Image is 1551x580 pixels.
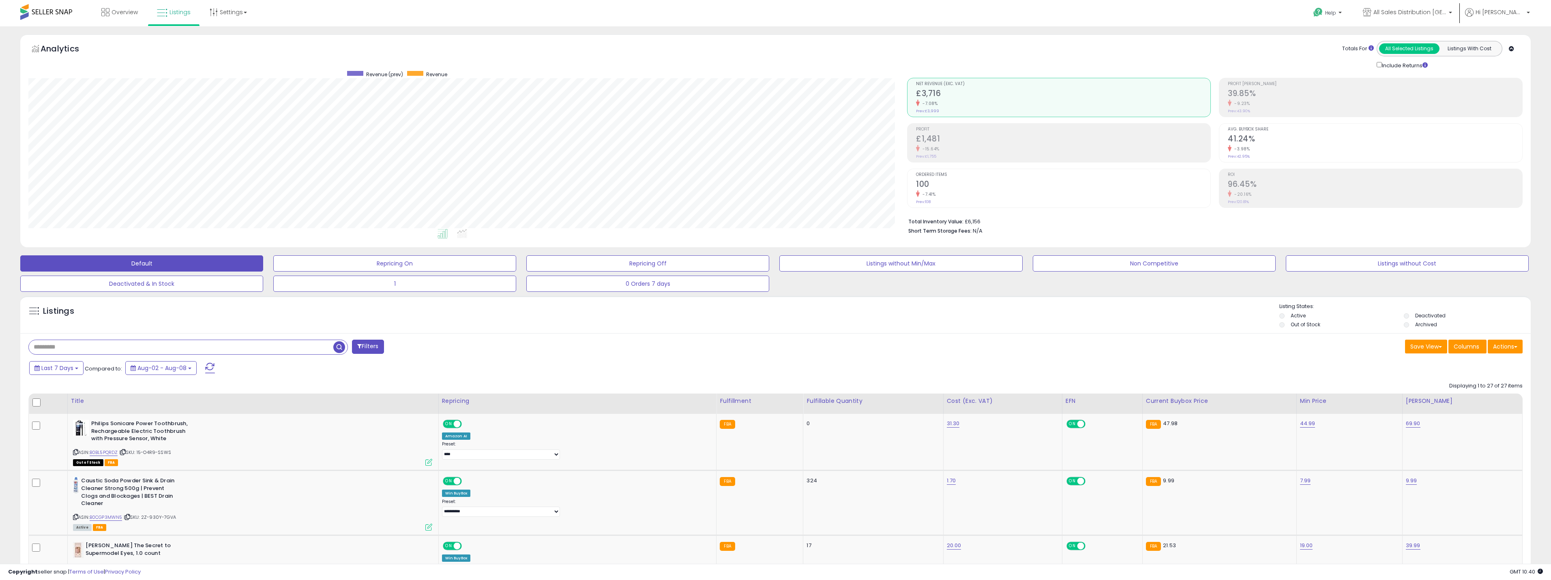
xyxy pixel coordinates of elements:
span: Overview [112,8,138,16]
div: 0 [807,420,937,427]
b: Total Inventory Value: [908,218,963,225]
span: 47.98 [1163,419,1178,427]
button: Listings without Cost [1286,255,1529,272]
button: Aug-02 - Aug-08 [125,361,197,375]
a: 20.00 [947,541,961,550]
span: ON [444,543,454,550]
span: ON [444,421,454,428]
span: OFF [460,543,473,550]
span: N/A [973,227,983,235]
div: EFN [1066,397,1139,405]
button: Actions [1488,340,1523,353]
img: 31MXyqmy-5L._SL40_.jpg [73,542,84,558]
small: Prev: 42.95% [1228,154,1250,159]
label: Active [1291,312,1306,319]
a: Hi [PERSON_NAME] [1465,8,1530,26]
div: Repricing [442,397,713,405]
small: -15.64% [920,146,940,152]
li: £6,156 [908,216,1517,226]
div: 17 [807,542,937,549]
div: Displaying 1 to 27 of 27 items [1449,382,1523,390]
small: -20.16% [1231,191,1252,197]
div: Win BuyBox [442,554,471,562]
span: OFF [460,421,473,428]
small: -3.98% [1231,146,1250,152]
button: Listings without Min/Max [779,255,1022,272]
small: FBA [1146,542,1161,551]
h2: 39.85% [1228,89,1522,100]
label: Out of Stock [1291,321,1320,328]
span: ON [1067,543,1077,550]
span: Last 7 Days [41,364,73,372]
div: Preset: [442,499,710,517]
span: Avg. Buybox Share [1228,127,1522,132]
span: 9.99 [1163,477,1174,484]
a: 69.90 [1406,419,1420,428]
div: Preset: [442,441,710,460]
div: Totals For [1342,45,1374,53]
b: [PERSON_NAME] The Secret to Supermodel Eyes, 1.0 count [86,542,184,559]
span: Profit [PERSON_NAME] [1228,82,1522,86]
span: OFF [1084,478,1097,485]
a: 1.70 [947,477,956,485]
span: All listings currently available for purchase on Amazon [73,524,92,531]
img: 41++mSM6fIL._SL40_.jpg [73,420,89,436]
i: Get Help [1313,7,1323,17]
span: ON [1067,478,1077,485]
button: 0 Orders 7 days [526,276,769,292]
small: -7.08% [920,101,937,107]
span: Columns [1454,342,1479,351]
span: OFF [1084,543,1097,550]
small: FBA [720,542,735,551]
div: [PERSON_NAME] [1406,397,1519,405]
span: Ordered Items [916,173,1210,177]
h2: £3,716 [916,89,1210,100]
span: | SKU: 15-O4R9-SSWS [119,449,171,456]
small: Prev: £3,999 [916,109,939,113]
div: Title [71,397,435,405]
span: ON [444,478,454,485]
a: 44.99 [1300,419,1315,428]
button: 1 [273,276,516,292]
h5: Listings [43,306,74,317]
strong: Copyright [8,568,38,576]
a: Help [1307,1,1350,26]
button: Deactivated & In Stock [20,276,263,292]
span: Aug-02 - Aug-08 [137,364,187,372]
a: B0CGP3MWN5 [90,514,122,521]
b: Caustic Soda Powder Sink & Drain Cleaner Strong 500g | Prevent Clogs and Blockages | BEST Drain C... [81,477,180,509]
h2: 100 [916,180,1210,190]
span: Net Revenue (Exc. VAT) [916,82,1210,86]
button: Non Competitive [1033,255,1276,272]
div: seller snap | | [8,568,141,576]
span: ON [1067,421,1077,428]
div: ASIN: [73,420,432,465]
div: Min Price [1300,397,1399,405]
p: Listing States: [1279,303,1531,310]
label: Deactivated [1415,312,1446,319]
span: Help [1325,9,1336,16]
span: 2025-08-16 10:40 GMT [1510,568,1543,576]
small: Prev: 43.90% [1228,109,1250,113]
a: Terms of Use [69,568,104,576]
span: All Sales Distribution [GEOGRAPHIC_DATA] [1373,8,1446,16]
div: Cost (Exc. VAT) [947,397,1059,405]
h2: £1,481 [916,134,1210,145]
button: Repricing Off [526,255,769,272]
div: Fulfillment [720,397,800,405]
span: FBA [93,524,107,531]
div: Amazon AI [442,432,470,440]
small: -9.23% [1231,101,1250,107]
h5: Analytics [41,43,95,56]
button: Repricing On [273,255,516,272]
span: Listings [169,8,191,16]
div: Fulfillable Quantity [807,397,940,405]
span: Hi [PERSON_NAME] [1476,8,1524,16]
small: FBA [1146,477,1161,486]
button: All Selected Listings [1379,43,1439,54]
span: Revenue (prev) [366,71,403,78]
div: ASIN: [73,477,432,530]
a: 7.99 [1300,477,1311,485]
small: FBA [1146,420,1161,429]
button: Save View [1405,340,1447,353]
